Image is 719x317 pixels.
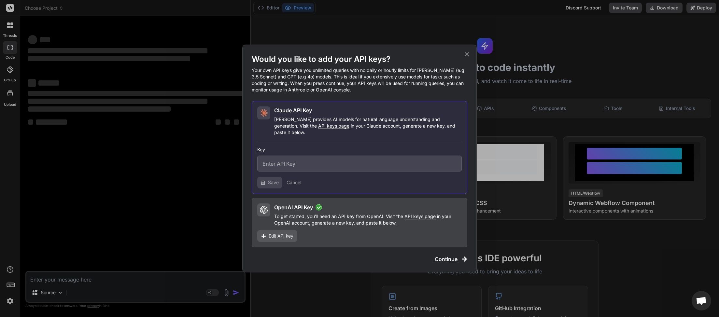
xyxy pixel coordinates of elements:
div: Open chat [692,291,711,310]
span: API keys page [404,214,436,219]
span: Edit API key [269,233,293,239]
h2: OpenAI API Key [274,203,313,211]
h2: Claude API Key [274,106,312,114]
button: Continue [435,255,467,263]
button: Cancel [287,179,301,186]
span: Continue [435,255,458,263]
input: Enter API Key [257,156,462,172]
button: Save [257,177,282,188]
h1: Would you like to add your API keys? [252,54,467,64]
span: Save [268,179,279,186]
p: [PERSON_NAME] provides AI models for natural language understanding and generation. Visit the in ... [274,116,462,136]
p: Your own API keys give you unlimited queries with no daily or hourly limits for [PERSON_NAME] (e.... [252,67,467,93]
p: To get started, you'll need an API key from OpenAI. Visit the in your OpenAI account, generate a ... [274,213,462,226]
span: API keys page [318,123,349,129]
h3: Key [257,146,462,153]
